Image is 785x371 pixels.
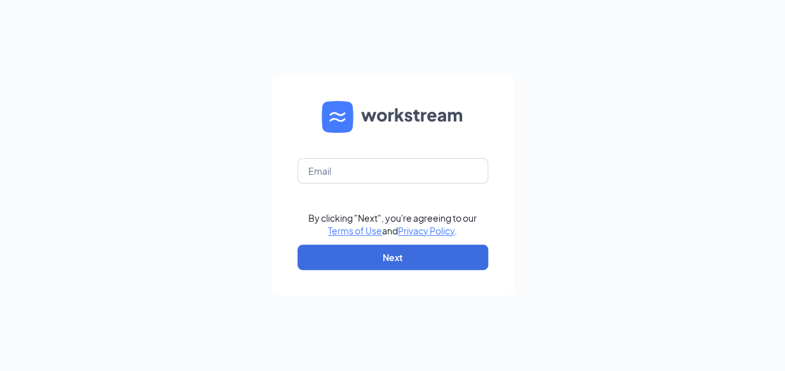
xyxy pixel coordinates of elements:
[297,245,488,270] button: Next
[308,212,477,237] div: By clicking "Next", you're agreeing to our and .
[398,225,454,236] a: Privacy Policy
[328,225,382,236] a: Terms of Use
[297,158,488,184] input: Email
[322,101,464,133] img: WS logo and Workstream text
